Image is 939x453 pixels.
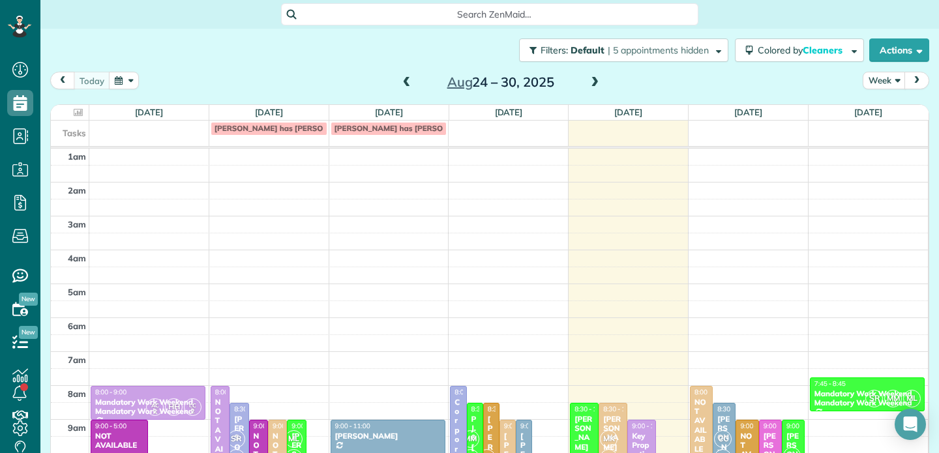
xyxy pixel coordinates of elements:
[603,415,623,452] div: [PERSON_NAME]
[869,38,929,62] button: Actions
[19,293,38,306] span: New
[95,398,201,416] div: Mandatory Work Weekend Mandatory Work Weekend
[215,388,246,396] span: 8:00 - 5:00
[189,402,196,409] span: LC
[574,405,610,413] span: 8:30 - 11:30
[147,405,163,418] small: 2
[903,390,921,407] span: ML
[68,253,86,263] span: 4am
[519,38,728,62] button: Filters: Default | 5 appointments hidden
[865,390,883,407] span: SR
[215,123,358,133] span: [PERSON_NAME] has [PERSON_NAME]
[291,422,327,430] span: 9:00 - 10:30
[603,405,638,413] span: 8:30 - 10:30
[185,405,201,418] small: 2
[734,107,762,117] a: [DATE]
[740,422,771,430] span: 9:00 - 5:00
[68,287,86,297] span: 5am
[513,38,728,62] a: Filters: Default | 5 appointments hidden
[714,430,732,448] span: CC
[68,219,86,229] span: 3am
[68,321,86,331] span: 6am
[151,402,159,409] span: AC
[600,430,618,448] span: MK
[462,430,479,448] span: MM
[447,74,473,90] span: Aug
[895,409,926,440] div: Open Intercom Messenger
[884,390,902,407] span: MM
[471,405,507,413] span: 8:30 - 10:30
[254,422,285,430] span: 9:00 - 5:00
[234,405,269,413] span: 8:30 - 10:30
[614,107,642,117] a: [DATE]
[335,123,478,133] span: [PERSON_NAME] has [PERSON_NAME]
[68,185,86,196] span: 2am
[764,422,799,430] span: 9:00 - 12:00
[228,430,245,448] span: SR
[335,431,441,441] div: [PERSON_NAME]
[717,405,753,413] span: 8:30 - 10:30
[95,422,127,430] span: 9:00 - 5:00
[504,422,539,430] span: 9:00 - 11:00
[273,422,304,430] span: 9:00 - 5:00
[95,431,144,450] div: NOT AVAILABLE
[68,422,86,433] span: 9am
[165,398,183,416] span: HH
[68,388,86,399] span: 8am
[608,44,709,56] span: | 5 appointments hidden
[786,422,822,430] span: 9:00 - 11:00
[541,44,568,56] span: Filters:
[135,107,163,117] a: [DATE]
[814,389,921,408] div: Mandatory Work Weekend Mandatory Work Weekend
[285,430,303,448] span: ML
[255,107,283,117] a: [DATE]
[735,38,864,62] button: Colored byCleaners
[814,379,846,388] span: 7:45 - 8:45
[694,388,726,396] span: 8:00 - 5:00
[904,72,929,89] button: next
[74,72,110,89] button: today
[95,388,127,396] span: 8:00 - 9:00
[758,44,847,56] span: Colored by
[68,151,86,162] span: 1am
[863,72,906,89] button: Week
[50,72,75,89] button: prev
[632,422,663,430] span: 9:00 - 1:00
[803,44,844,56] span: Cleaners
[571,44,605,56] span: Default
[520,422,556,430] span: 9:00 - 11:00
[19,326,38,339] span: New
[488,405,523,413] span: 8:30 - 10:30
[419,75,582,89] h2: 24 – 30, 2025
[455,388,490,396] span: 8:00 - 12:30
[854,107,882,117] a: [DATE]
[335,422,370,430] span: 9:00 - 11:00
[375,107,403,117] a: [DATE]
[574,415,595,452] div: [PERSON_NAME]
[68,355,86,365] span: 7am
[495,107,523,117] a: [DATE]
